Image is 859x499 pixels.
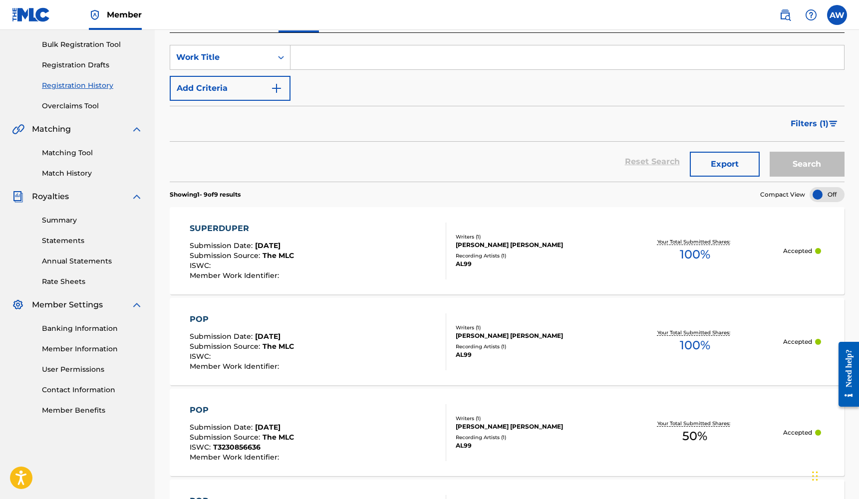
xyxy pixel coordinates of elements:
[783,337,812,346] p: Accepted
[456,241,606,249] div: [PERSON_NAME] [PERSON_NAME]
[456,259,606,268] div: AL99
[682,427,707,445] span: 50 %
[190,261,213,270] span: ISWC :
[12,191,24,203] img: Royalties
[131,191,143,203] img: expand
[190,433,263,442] span: Submission Source :
[456,331,606,340] div: [PERSON_NAME] [PERSON_NAME]
[801,5,821,25] div: Help
[12,7,50,22] img: MLC Logo
[831,333,859,416] iframe: Resource Center
[456,233,606,241] div: Writers ( 1 )
[690,152,760,177] button: Export
[255,241,281,250] span: [DATE]
[190,332,255,341] span: Submission Date :
[456,350,606,359] div: AL99
[805,9,817,21] img: help
[190,271,282,280] span: Member Work Identifier :
[213,443,261,452] span: T3230856636
[42,215,143,226] a: Summary
[42,364,143,375] a: User Permissions
[190,443,213,452] span: ISWC :
[190,313,294,325] div: POP
[783,428,812,437] p: Accepted
[190,362,282,371] span: Member Work Identifier :
[42,236,143,246] a: Statements
[829,121,838,127] img: filter
[785,111,845,136] button: Filters (1)
[176,51,266,63] div: Work Title
[680,336,710,354] span: 100 %
[42,80,143,91] a: Registration History
[456,343,606,350] div: Recording Artists ( 1 )
[42,344,143,354] a: Member Information
[779,9,791,21] img: search
[809,451,859,499] iframe: Chat Widget
[42,168,143,179] a: Match History
[32,299,103,311] span: Member Settings
[263,433,294,442] span: The MLC
[760,190,805,199] span: Compact View
[456,415,606,422] div: Writers ( 1 )
[263,342,294,351] span: The MLC
[190,423,255,432] span: Submission Date :
[680,246,710,263] span: 100 %
[131,299,143,311] img: expand
[170,45,845,182] form: Search Form
[170,207,845,294] a: SUPERDUPERSubmission Date:[DATE]Submission Source:The MLCISWC:Member Work Identifier:Writers (1)[...
[456,441,606,450] div: AL99
[255,423,281,432] span: [DATE]
[32,191,69,203] span: Royalties
[42,405,143,416] a: Member Benefits
[791,118,829,130] span: Filters ( 1 )
[42,101,143,111] a: Overclaims Tool
[107,9,142,20] span: Member
[12,123,24,135] img: Matching
[657,238,733,246] p: Your Total Submitted Shares:
[42,60,143,70] a: Registration Drafts
[456,434,606,441] div: Recording Artists ( 1 )
[456,252,606,259] div: Recording Artists ( 1 )
[131,123,143,135] img: expand
[12,299,24,311] img: Member Settings
[42,385,143,395] a: Contact Information
[271,82,283,94] img: 9d2ae6d4665cec9f34b9.svg
[32,123,71,135] span: Matching
[42,148,143,158] a: Matching Tool
[190,223,294,235] div: SUPERDUPER
[89,9,101,21] img: Top Rightsholder
[170,190,241,199] p: Showing 1 - 9 of 9 results
[190,241,255,250] span: Submission Date :
[775,5,795,25] a: Public Search
[190,342,263,351] span: Submission Source :
[456,324,606,331] div: Writers ( 1 )
[190,453,282,462] span: Member Work Identifier :
[190,404,294,416] div: POP
[783,247,812,255] p: Accepted
[42,39,143,50] a: Bulk Registration Tool
[255,332,281,341] span: [DATE]
[657,420,733,427] p: Your Total Submitted Shares:
[263,251,294,260] span: The MLC
[42,276,143,287] a: Rate Sheets
[170,298,845,385] a: POPSubmission Date:[DATE]Submission Source:The MLCISWC:Member Work Identifier:Writers (1)[PERSON_...
[190,251,263,260] span: Submission Source :
[456,422,606,431] div: [PERSON_NAME] [PERSON_NAME]
[827,5,847,25] div: User Menu
[42,323,143,334] a: Banking Information
[190,352,213,361] span: ISWC :
[170,76,290,101] button: Add Criteria
[42,256,143,266] a: Annual Statements
[812,461,818,491] div: Drag
[657,329,733,336] p: Your Total Submitted Shares:
[170,389,845,476] a: POPSubmission Date:[DATE]Submission Source:The MLCISWC:T3230856636Member Work Identifier:Writers ...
